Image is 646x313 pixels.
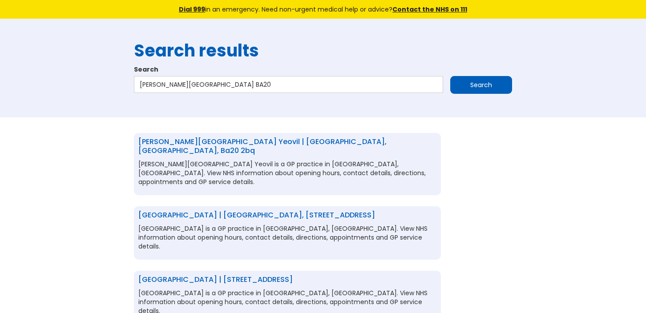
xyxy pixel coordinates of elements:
a: [PERSON_NAME][GEOGRAPHIC_DATA] Yeovil | [GEOGRAPHIC_DATA], [GEOGRAPHIC_DATA], ba20 2bq [138,136,387,156]
input: Search… [134,76,443,93]
p: [PERSON_NAME][GEOGRAPHIC_DATA] Yeovil is a GP practice in [GEOGRAPHIC_DATA], [GEOGRAPHIC_DATA]. V... [138,160,436,186]
a: Dial 999 [179,5,205,14]
p: [GEOGRAPHIC_DATA] is a GP practice in [GEOGRAPHIC_DATA], [GEOGRAPHIC_DATA]. View NHS information ... [138,224,436,251]
a: [GEOGRAPHIC_DATA] | [GEOGRAPHIC_DATA], [STREET_ADDRESS] [138,210,375,220]
input: Search [450,76,512,94]
div: in an emergency. Need non-urgent medical help or advice? [118,4,528,14]
label: Search [134,65,512,74]
a: Contact the NHS on 111 [392,5,467,14]
h1: Search results [134,41,512,60]
a: [GEOGRAPHIC_DATA] | [STREET_ADDRESS] [138,274,293,285]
